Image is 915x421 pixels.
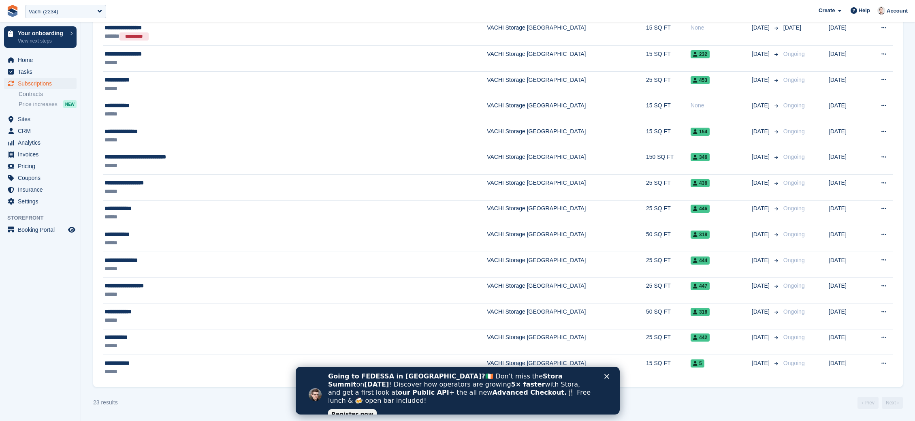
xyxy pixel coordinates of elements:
[783,334,805,340] span: Ongoing
[752,24,771,32] span: [DATE]
[646,303,691,329] td: 50 SQ FT
[4,149,77,160] a: menu
[829,97,866,123] td: [DATE]
[646,226,691,252] td: 50 SQ FT
[29,8,58,16] div: Vachi (2234)
[752,204,771,213] span: [DATE]
[877,6,885,15] img: Jeff Knox
[752,50,771,58] span: [DATE]
[646,19,691,46] td: 15 SQ FT
[829,175,866,201] td: [DATE]
[18,54,66,66] span: Home
[859,6,870,15] span: Help
[18,37,66,45] p: View next steps
[18,113,66,125] span: Sites
[487,278,646,303] td: VACHI Storage [GEOGRAPHIC_DATA]
[487,46,646,72] td: VACHI Storage [GEOGRAPHIC_DATA]
[646,278,691,303] td: 25 SQ FT
[487,149,646,175] td: VACHI Storage [GEOGRAPHIC_DATA]
[783,205,805,212] span: Ongoing
[691,205,710,213] span: 446
[829,329,866,355] td: [DATE]
[752,153,771,161] span: [DATE]
[752,76,771,84] span: [DATE]
[4,224,77,235] a: menu
[4,184,77,195] a: menu
[4,172,77,184] a: menu
[93,398,118,407] div: 23 results
[783,231,805,237] span: Ongoing
[4,196,77,207] a: menu
[752,282,771,290] span: [DATE]
[783,24,801,31] span: [DATE]
[882,397,903,409] a: Next
[783,51,805,57] span: Ongoing
[4,54,77,66] a: menu
[752,101,771,110] span: [DATE]
[783,128,805,135] span: Ongoing
[646,355,691,380] td: 15 SQ FT
[783,154,805,160] span: Ongoing
[487,303,646,329] td: VACHI Storage [GEOGRAPHIC_DATA]
[19,90,77,98] a: Contracts
[646,123,691,149] td: 15 SQ FT
[19,100,58,108] span: Price increases
[487,329,646,355] td: VACHI Storage [GEOGRAPHIC_DATA]
[487,71,646,97] td: VACHI Storage [GEOGRAPHIC_DATA]
[752,179,771,187] span: [DATE]
[4,78,77,89] a: menu
[691,76,710,84] span: 453
[783,180,805,186] span: Ongoing
[856,397,904,409] nav: Page
[18,160,66,172] span: Pricing
[829,200,866,226] td: [DATE]
[487,19,646,46] td: VACHI Storage [GEOGRAPHIC_DATA]
[487,97,646,123] td: VACHI Storage [GEOGRAPHIC_DATA]
[783,282,805,289] span: Ongoing
[18,78,66,89] span: Subscriptions
[67,225,77,235] a: Preview store
[487,226,646,252] td: VACHI Storage [GEOGRAPHIC_DATA]
[783,102,805,109] span: Ongoing
[829,46,866,72] td: [DATE]
[646,46,691,72] td: 15 SQ FT
[487,175,646,201] td: VACHI Storage [GEOGRAPHIC_DATA]
[18,125,66,137] span: CRM
[691,359,704,368] span: 5
[829,71,866,97] td: [DATE]
[646,71,691,97] td: 25 SQ FT
[752,256,771,265] span: [DATE]
[829,303,866,329] td: [DATE]
[691,231,710,239] span: 318
[63,100,77,108] div: NEW
[829,355,866,380] td: [DATE]
[691,101,752,110] div: None
[829,123,866,149] td: [DATE]
[887,7,908,15] span: Account
[646,329,691,355] td: 25 SQ FT
[691,333,710,342] span: 442
[783,77,805,83] span: Ongoing
[752,359,771,368] span: [DATE]
[18,30,66,36] p: Your onboarding
[691,308,710,316] span: 316
[691,153,710,161] span: 346
[4,160,77,172] a: menu
[829,278,866,303] td: [DATE]
[829,149,866,175] td: [DATE]
[487,123,646,149] td: VACHI Storage [GEOGRAPHIC_DATA]
[7,214,81,222] span: Storefront
[829,19,866,46] td: [DATE]
[18,137,66,148] span: Analytics
[18,66,66,77] span: Tasks
[18,196,66,207] span: Settings
[18,149,66,160] span: Invoices
[752,230,771,239] span: [DATE]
